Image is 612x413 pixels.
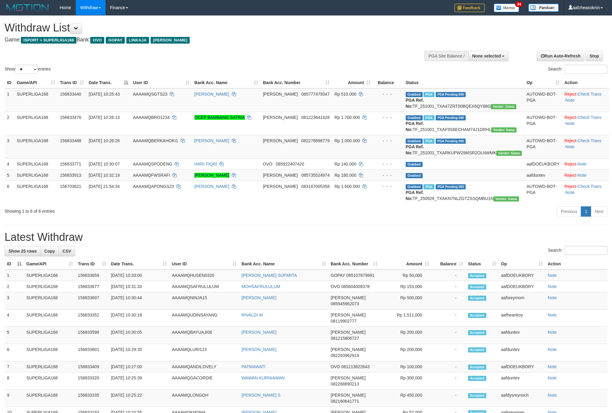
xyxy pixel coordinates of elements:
span: Vendor URL: https://trx31.1velocity.biz [496,151,522,156]
td: AAAAMQANDILOVELY [169,361,239,372]
a: [PERSON_NAME] [241,347,276,352]
a: Show 25 rows [5,246,41,256]
span: OVO [90,37,104,44]
th: Bank Acc. Name: activate to sort column ascending [239,258,328,270]
span: 156703621 [60,184,81,189]
td: Rp 300,000 [380,372,431,390]
span: Accepted [468,313,486,318]
td: AUTOWD-BOT-PGA [524,88,562,112]
span: AAAAMQBRO1234 [133,115,170,120]
a: Note [548,347,557,352]
a: Note [577,162,587,166]
td: Rp 200,000 [380,327,431,344]
span: Vendor URL: https://trx31.1velocity.biz [491,104,516,109]
span: [PERSON_NAME] [331,375,366,380]
span: GOPAY [106,37,125,44]
input: Search: [564,246,607,255]
td: Rp 153,000 [380,281,431,292]
td: SUPERLIGA168 [24,390,75,407]
span: Rp 140.000 [334,162,356,166]
th: Action [545,258,607,270]
span: PGA Pending [436,139,466,144]
span: [PERSON_NAME] [151,37,190,44]
th: Game/API: activate to sort column ascending [24,258,75,270]
th: Bank Acc. Name: activate to sort column ascending [192,77,261,88]
span: 34 [515,2,523,7]
span: [PERSON_NAME] [331,347,366,352]
td: aafduntev [499,327,545,344]
span: Accepted [468,296,486,301]
th: Status: activate to sort column ascending [466,258,499,270]
th: Date Trans.: activate to sort column ascending [108,258,169,270]
td: AAAAMQBAYUAJI06 [169,327,239,344]
h4: Game: Bank: [5,37,402,43]
td: - [431,372,466,390]
label: Search: [548,65,607,74]
td: 156833697 [75,292,108,310]
a: Note [548,375,557,380]
span: AAAAMQAPONGS23 [133,184,174,189]
span: Copy 082160641771 to clipboard [331,399,359,404]
td: · · [562,181,609,204]
span: Grabbed [406,184,423,189]
th: Trans ID: activate to sort column ascending [75,258,108,270]
td: 4 [5,158,15,169]
td: [DATE] 10:30:18 [108,310,169,327]
td: 3 [5,292,24,310]
span: AAAAMQFWSRAFI [133,173,170,178]
th: Balance: activate to sort column ascending [431,258,466,270]
td: SUPERLIGA168 [15,112,58,135]
th: User ID: activate to sort column ascending [131,77,192,88]
span: Show 25 rows [8,249,37,254]
span: Grabbed [406,92,423,97]
a: Previous [557,206,581,217]
span: Copy 083167005358 to clipboard [301,184,330,189]
b: PGA Ref. No: [406,121,424,132]
td: aafduntev [499,344,545,361]
td: · · [562,88,609,112]
td: SUPERLIGA168 [24,281,75,292]
span: 156833440 [60,92,81,97]
span: Grabbed [406,115,423,120]
span: OVO [331,284,340,289]
td: AAAAMQLURI123 [169,344,239,361]
span: Grabbed [406,139,423,144]
a: [PERSON_NAME] S [241,393,280,398]
div: - - - [375,172,401,178]
span: [DATE] 10:32:19 [89,173,120,178]
td: SUPERLIGA168 [15,135,58,158]
td: AUTOWD-BOT-PGA [524,135,562,158]
span: 156833476 [60,115,81,120]
span: [PERSON_NAME] [331,313,366,317]
span: Grabbed [406,173,423,178]
a: Note [548,330,557,335]
span: OVO [263,162,272,166]
span: Accepted [468,347,486,352]
a: MOHSAFRULULUM [241,284,280,289]
th: User ID: activate to sort column ascending [169,258,239,270]
td: TF_251001_TXA47ZRT00BQEX6QY88G [403,88,524,112]
a: Note [548,273,557,278]
td: aafdysreynoch [499,390,545,407]
span: Copy 082293962919 to clipboard [331,353,359,358]
span: Rp 510.000 [334,92,356,97]
span: Accepted [468,393,486,398]
td: TF_251001_TXAF9S6ECHAM74J1DRHL [403,112,524,135]
td: 1 [5,88,15,112]
span: 156833771 [60,162,81,166]
label: Search: [548,246,607,255]
td: [DATE] 10:25:39 [108,372,169,390]
td: SUPERLIGA168 [24,292,75,310]
th: Status [403,77,524,88]
a: Run Auto-Refresh [537,51,584,61]
span: [DATE] 10:25:43 [89,92,120,97]
a: [PERSON_NAME] SUPARTA [241,273,297,278]
td: SUPERLIGA168 [24,270,75,281]
td: 2 [5,112,15,135]
td: - [431,344,466,361]
th: Action [562,77,609,88]
a: [PERSON_NAME] [195,138,229,143]
label: Show entries [5,65,51,74]
span: Marked by aafheankoy [424,115,434,120]
span: Marked by aafheankoy [424,92,434,97]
